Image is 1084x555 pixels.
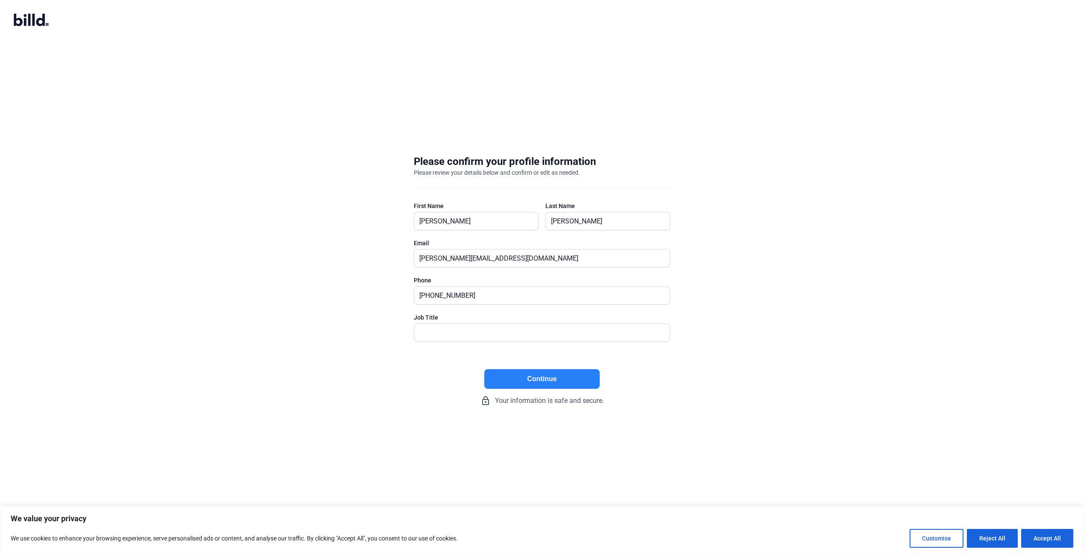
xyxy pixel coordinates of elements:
[414,202,539,210] div: First Name
[480,396,491,406] mat-icon: lock_outline
[414,276,670,285] div: Phone
[11,533,458,543] p: We use cookies to enhance your browsing experience, serve personalised ads or content, and analys...
[1021,529,1073,548] button: Accept All
[414,155,596,168] div: Please confirm your profile information
[484,369,600,389] button: Continue
[910,529,963,548] button: Customise
[545,202,670,210] div: Last Name
[414,168,580,177] div: Please review your details below and confirm or edit as needed.
[414,239,670,247] div: Email
[11,514,1073,524] p: We value your privacy
[414,313,670,322] div: Job Title
[967,529,1018,548] button: Reject All
[414,287,660,304] input: (XXX) XXX-XXXX
[414,396,670,406] div: Your information is safe and secure.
